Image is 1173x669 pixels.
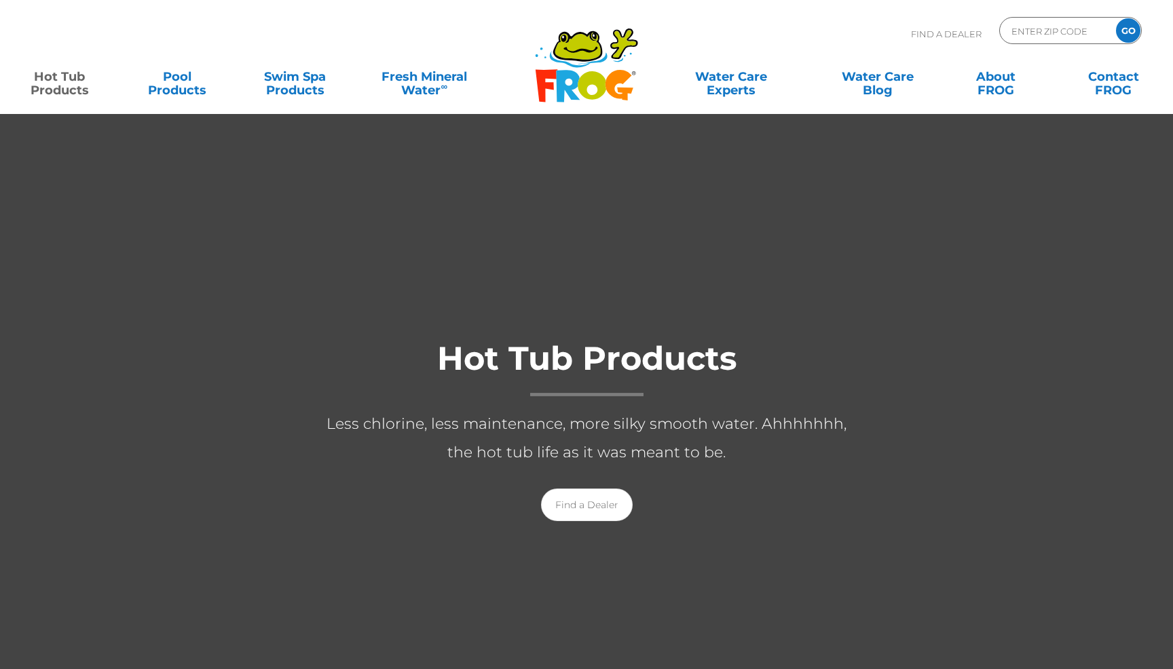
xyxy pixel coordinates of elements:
[249,63,341,90] a: Swim SpaProducts
[132,63,223,90] a: PoolProducts
[1068,63,1159,90] a: ContactFROG
[1010,21,1102,41] input: Zip Code Form
[541,489,633,521] a: Find a Dealer
[1116,18,1140,43] input: GO
[367,63,482,90] a: Fresh MineralWater∞
[441,81,447,92] sup: ∞
[315,341,858,396] h1: Hot Tub Products
[832,63,924,90] a: Water CareBlog
[315,410,858,467] p: Less chlorine, less maintenance, more silky smooth water. Ahhhhhhh, the hot tub life as it was me...
[950,63,1041,90] a: AboutFROG
[14,63,105,90] a: Hot TubProducts
[911,17,982,51] p: Find A Dealer
[657,63,806,90] a: Water CareExperts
